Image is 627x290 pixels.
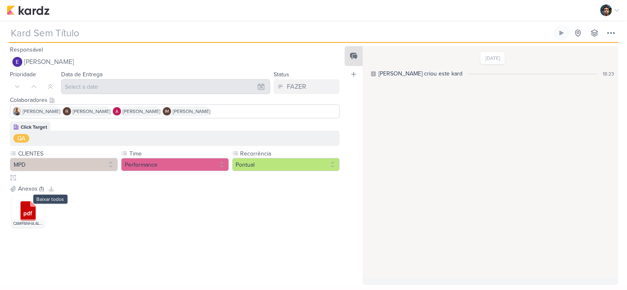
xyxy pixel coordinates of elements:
[10,54,340,69] button: [PERSON_NAME]
[287,82,306,92] div: FAZER
[274,71,289,78] label: Status
[558,30,565,36] div: Ligar relógio
[61,71,103,78] label: Data de Entrega
[61,79,270,94] input: Select a date
[10,158,118,171] button: MPD
[601,5,612,16] img: Nelito Junior
[113,107,121,116] img: Alessandra Gomes
[17,149,118,158] label: CLIENTES
[73,108,110,115] span: [PERSON_NAME]
[10,46,43,53] label: Responsável
[121,158,229,171] button: Performance
[8,26,553,40] input: Kard Sem Título
[12,219,45,228] div: CAMPANHA ALPHAVILLE - MPD (1) (1).pdf
[274,79,340,94] button: FAZER
[165,110,169,114] p: IM
[379,69,463,78] div: [PERSON_NAME] criou este kard
[23,108,60,115] span: [PERSON_NAME]
[7,5,50,15] img: kardz.app
[18,184,44,193] div: Anexos (1)
[10,96,340,104] div: Colaboradores
[17,134,25,143] div: QA
[24,57,74,67] span: [PERSON_NAME]
[63,107,71,116] img: Rafael Dornelles
[12,57,22,67] img: Eduardo Quaresma
[240,149,340,158] label: Recorrência
[603,70,615,78] div: 18:23
[123,108,160,115] span: [PERSON_NAME]
[21,123,47,131] div: Click Target
[33,195,68,204] div: Baixar todos
[173,108,210,115] span: [PERSON_NAME]
[232,158,340,171] button: Pontual
[163,107,171,116] div: Isabella Machado Guimarães
[129,149,229,158] label: Time
[10,71,36,78] label: Prioridade
[13,107,21,116] img: Iara Santos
